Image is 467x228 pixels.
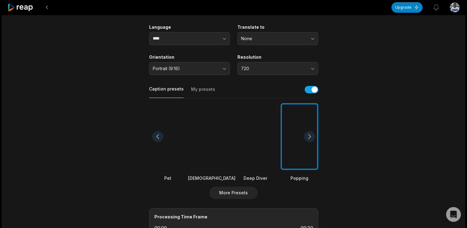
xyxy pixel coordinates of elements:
button: More Presets [209,187,258,199]
button: 720 [237,62,318,75]
div: Popping [281,175,318,181]
div: Deep Diver [237,175,274,181]
button: Caption presets [149,86,184,98]
div: Pet [149,175,187,181]
label: Resolution [237,54,318,60]
button: Portrait (9:16) [149,62,230,75]
label: Orientation [149,54,230,60]
span: None [241,36,306,41]
button: None [237,32,318,45]
span: 720 [241,66,306,71]
div: Open Intercom Messenger [446,207,461,222]
div: [DEMOGRAPHIC_DATA] [188,175,236,181]
label: Language [149,24,230,30]
span: Portrait (9:16) [153,66,218,71]
div: Processing Time Frame [154,213,313,220]
button: Upgrade [391,2,423,13]
label: Translate to [237,24,318,30]
button: My presets [191,86,215,98]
